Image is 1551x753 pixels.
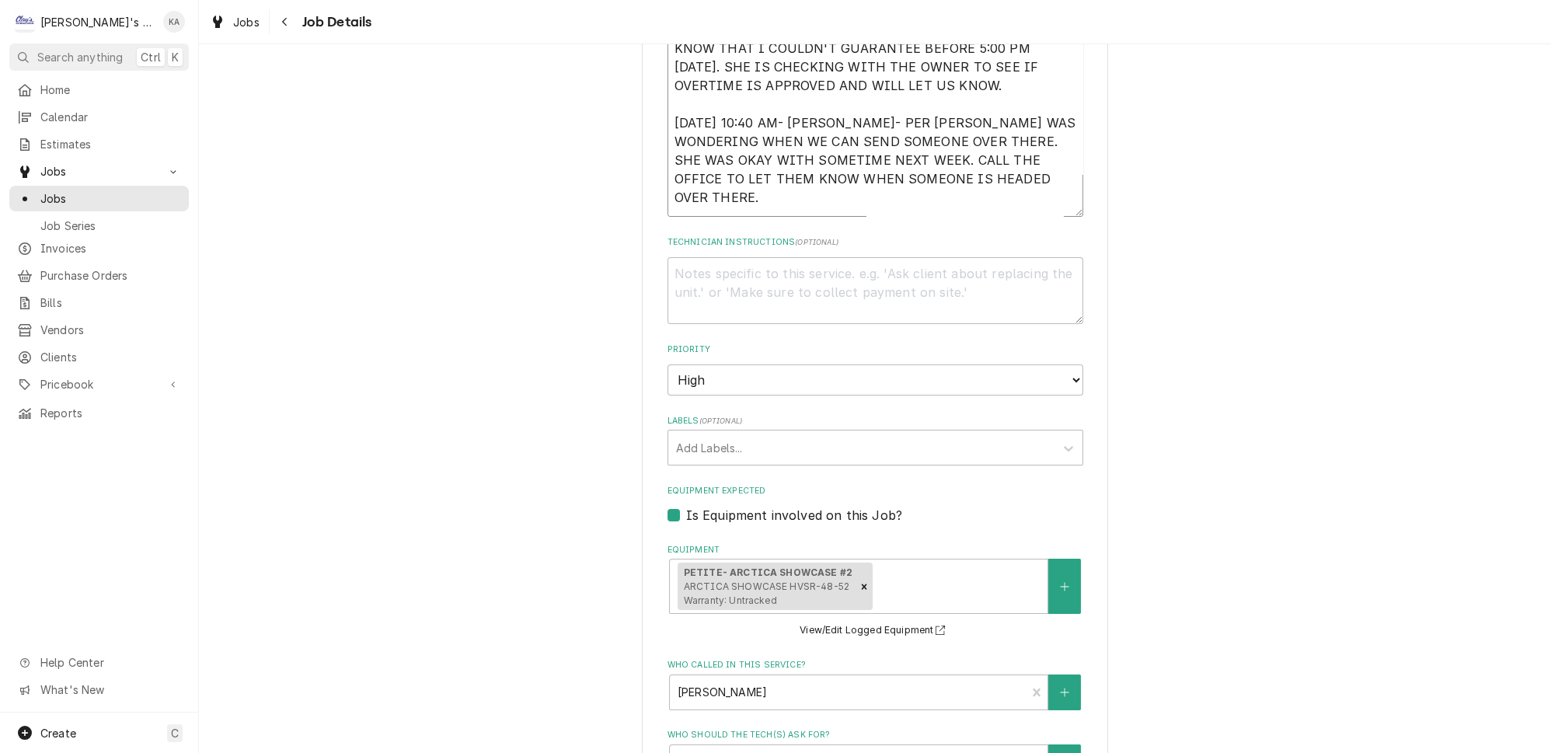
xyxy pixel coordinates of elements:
[667,415,1083,427] label: Labels
[40,322,181,338] span: Vendors
[40,654,179,671] span: Help Center
[1060,581,1069,592] svg: Create New Equipment
[9,371,189,397] a: Go to Pricebook
[667,236,1083,249] label: Technician Instructions
[37,49,123,65] span: Search anything
[9,290,189,315] a: Bills
[9,131,189,157] a: Estimates
[14,11,36,33] div: C
[684,566,852,578] strong: PETITE- ARCTICA SHOWCASE #2
[40,82,181,98] span: Home
[273,9,298,34] button: Navigate back
[9,104,189,130] a: Calendar
[9,263,189,288] a: Purchase Orders
[667,729,1083,741] label: Who should the tech(s) ask for?
[163,11,185,33] div: Korey Austin's Avatar
[9,44,189,71] button: Search anythingCtrlK
[684,580,849,606] span: ARCTICA SHOWCASE HVSR-48-52 Warranty: Untracked
[667,485,1083,525] div: Equipment Expected
[1048,675,1081,710] button: Create New Contact
[856,563,873,611] div: Remove [object Object]
[1048,559,1081,614] button: Create New Equipment
[667,485,1083,497] label: Equipment Expected
[797,621,953,640] button: View/Edit Logged Equipment
[9,677,189,702] a: Go to What's New
[40,405,181,421] span: Reports
[298,12,372,33] span: Job Details
[40,163,158,180] span: Jobs
[667,415,1083,465] div: Labels
[9,400,189,426] a: Reports
[40,727,76,740] span: Create
[40,267,181,284] span: Purchase Orders
[9,650,189,675] a: Go to Help Center
[40,349,181,365] span: Clients
[40,240,181,256] span: Invoices
[1060,687,1069,698] svg: Create New Contact
[40,14,155,30] div: [PERSON_NAME]'s Refrigeration
[204,9,266,35] a: Jobs
[667,659,1083,671] label: Who called in this service?
[667,659,1083,709] div: Who called in this service?
[40,136,181,152] span: Estimates
[40,218,181,234] span: Job Series
[9,186,189,211] a: Jobs
[667,343,1083,396] div: Priority
[9,235,189,261] a: Invoices
[40,376,158,392] span: Pricebook
[233,14,260,30] span: Jobs
[171,725,179,741] span: C
[40,682,179,698] span: What's New
[9,77,189,103] a: Home
[14,11,36,33] div: Clay's Refrigeration's Avatar
[9,344,189,370] a: Clients
[141,49,161,65] span: Ctrl
[40,109,181,125] span: Calendar
[667,544,1083,640] div: Equipment
[667,236,1083,324] div: Technician Instructions
[667,343,1083,356] label: Priority
[163,11,185,33] div: KA
[9,317,189,343] a: Vendors
[667,544,1083,556] label: Equipment
[9,213,189,239] a: Job Series
[40,190,181,207] span: Jobs
[9,159,189,184] a: Go to Jobs
[699,417,742,425] span: ( optional )
[795,238,838,246] span: ( optional )
[40,295,181,311] span: Bills
[686,506,902,525] label: Is Equipment involved on this Job?
[172,49,179,65] span: K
